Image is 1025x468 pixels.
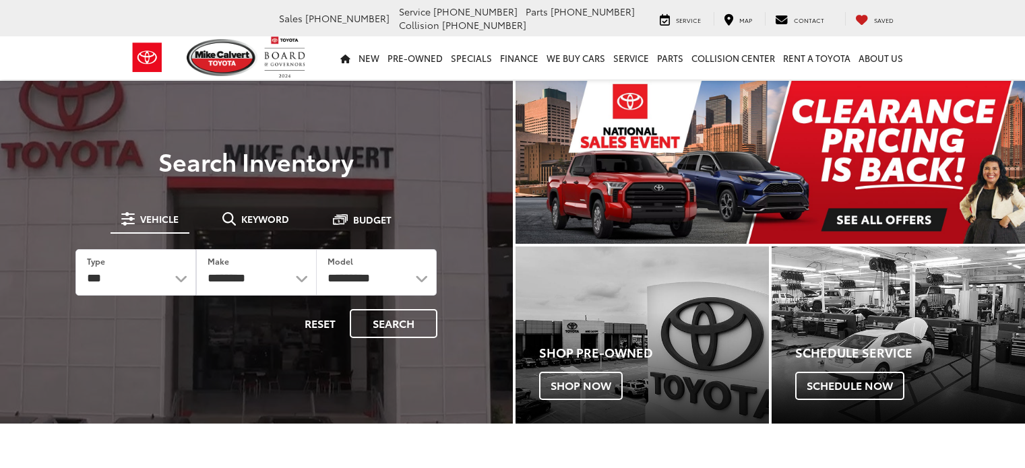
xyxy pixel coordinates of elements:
a: New [354,36,383,79]
a: Specials [447,36,496,79]
span: Saved [874,15,894,24]
a: Finance [496,36,542,79]
a: Shop Pre-Owned Shop Now [516,246,769,424]
a: Service [609,36,653,79]
span: Map [739,15,752,24]
a: About Us [855,36,907,79]
a: WE BUY CARS [542,36,609,79]
h4: Schedule Service [795,346,1025,360]
span: Keyword [241,214,289,224]
a: My Saved Vehicles [845,12,904,26]
button: Reset [293,309,347,338]
img: Toyota [122,36,173,79]
span: [PHONE_NUMBER] [433,5,518,18]
h4: Shop Pre-Owned [539,346,769,360]
h3: Search Inventory [57,147,456,174]
a: Pre-Owned [383,36,447,79]
span: Contact [794,15,824,24]
a: Map [714,12,762,26]
span: Service [676,15,701,24]
span: Service [399,5,431,18]
span: Shop Now [539,372,623,400]
span: Schedule Now [795,372,904,400]
a: Parts [653,36,687,79]
label: Model [328,255,353,267]
a: Home [336,36,354,79]
span: [PHONE_NUMBER] [442,18,526,32]
button: Search [350,309,437,338]
span: [PHONE_NUMBER] [305,11,390,25]
span: [PHONE_NUMBER] [551,5,635,18]
a: Collision Center [687,36,779,79]
a: Schedule Service Schedule Now [772,246,1025,424]
a: Service [650,12,711,26]
span: Budget [353,215,392,224]
span: Parts [526,5,548,18]
div: Toyota [772,246,1025,424]
span: Sales [279,11,303,25]
a: Rent a Toyota [779,36,855,79]
label: Type [87,255,105,267]
span: Vehicle [140,214,179,224]
label: Make [208,255,229,267]
img: Mike Calvert Toyota [187,39,258,76]
div: Toyota [516,246,769,424]
span: Collision [399,18,439,32]
a: Contact [765,12,834,26]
